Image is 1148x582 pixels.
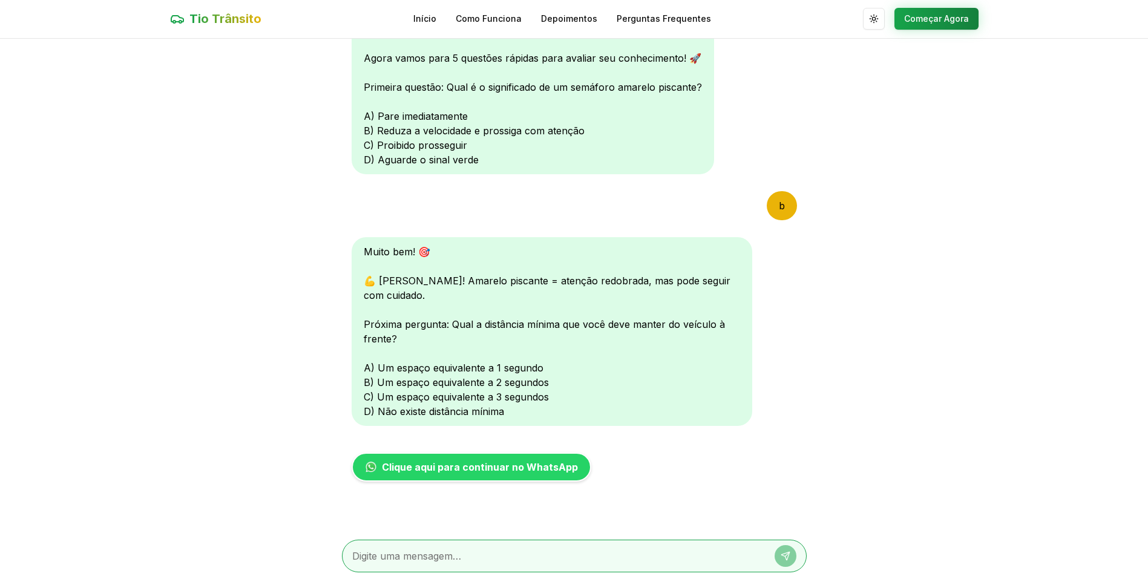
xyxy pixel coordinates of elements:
span: Clique aqui para continuar no WhatsApp [382,460,578,474]
a: Depoimentos [541,13,597,25]
a: Tio Trânsito [170,10,261,27]
a: Perguntas Frequentes [617,13,711,25]
a: Início [413,13,436,25]
a: Como Funciona [456,13,522,25]
div: b [767,191,797,220]
span: Tio Trânsito [189,10,261,27]
a: Clique aqui para continuar no WhatsApp [352,453,591,482]
div: Muito bem! 🎯 💪 [PERSON_NAME]! Amarelo piscante = atenção redobrada, mas pode seguir com cuidado. ... [352,237,752,426]
button: Começar Agora [894,8,979,30]
div: Não foi dessa vez. A resposta correta é C (60 km/h para via arterial). Agora vamos para 5 questõe... [352,15,714,174]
